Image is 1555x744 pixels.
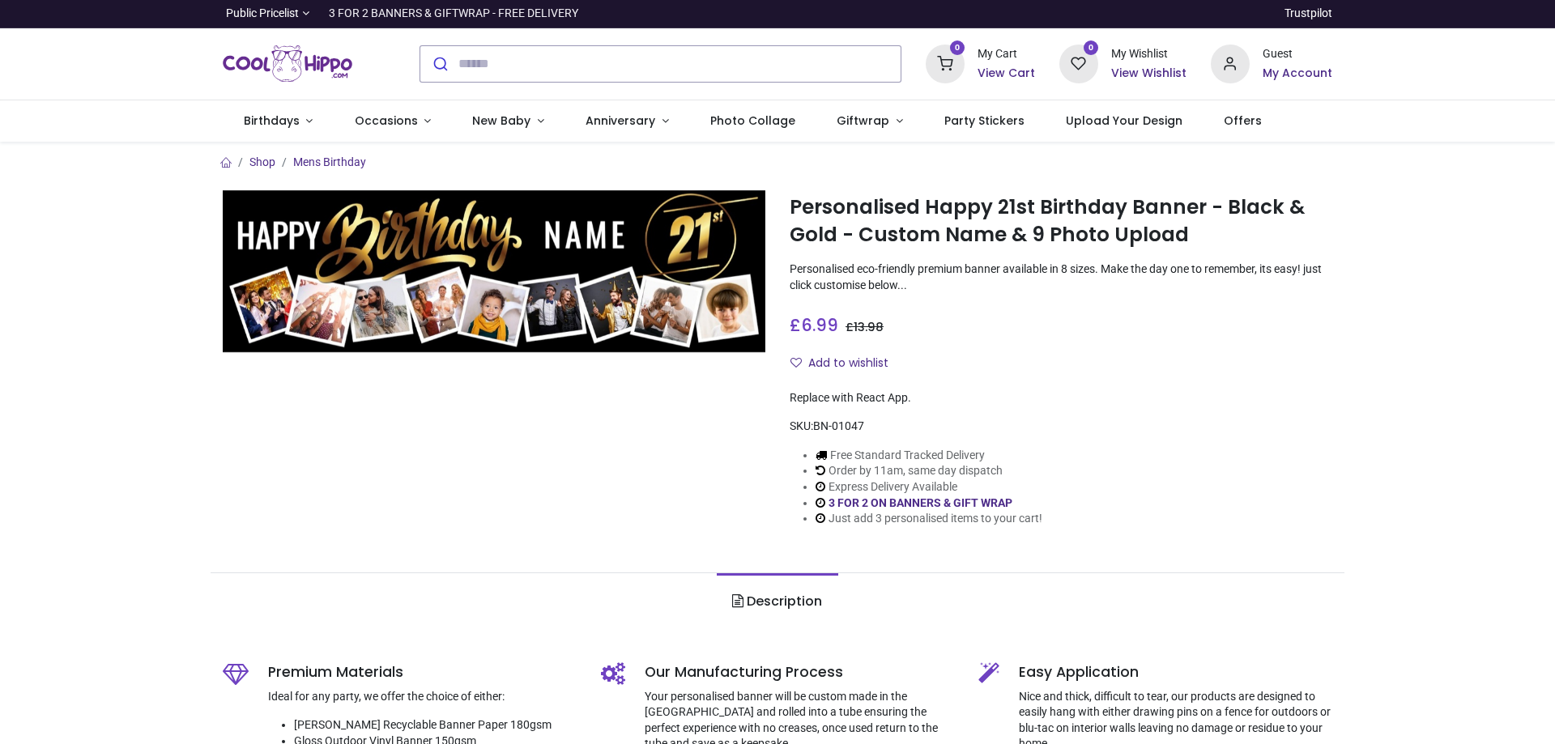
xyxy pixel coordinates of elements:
a: My Account [1263,66,1332,82]
button: Add to wishlistAdd to wishlist [790,350,902,377]
div: My Cart [978,46,1035,62]
li: Express Delivery Available [816,479,1042,495]
a: 3 FOR 2 ON BANNERS & GIFT WRAP [829,496,1012,509]
a: Shop [249,155,275,168]
p: Personalised eco-friendly premium banner available in 8 sizes. Make the day one to remember, its ... [790,261,1332,293]
li: Free Standard Tracked Delivery [816,448,1042,464]
a: 0 [926,56,965,69]
a: Occasions [334,100,452,142]
div: Replace with React App. [790,390,1332,406]
a: Trustpilot [1284,6,1332,22]
span: Birthdays [244,113,300,129]
img: Cool Hippo [223,41,352,87]
h1: Personalised Happy 21st Birthday Banner - Black & Gold - Custom Name & 9 Photo Upload [790,193,1332,249]
a: View Cart [978,66,1035,82]
span: Occasions [355,113,418,129]
span: £ [846,319,884,335]
a: Description [717,573,837,630]
span: 6.99 [801,313,838,337]
div: Guest [1263,46,1332,62]
img: Personalised Happy 21st Birthday Banner - Black & Gold - Custom Name & 9 Photo Upload [223,190,765,353]
button: Submit [420,46,458,82]
span: New Baby [472,113,530,129]
span: 13.98 [854,319,884,335]
a: Birthdays [223,100,334,142]
span: Party Stickers [944,113,1025,129]
span: Public Pricelist [226,6,299,22]
i: Add to wishlist [790,357,802,368]
a: 0 [1059,56,1098,69]
a: Anniversary [564,100,689,142]
h5: Easy Application [1019,662,1332,682]
span: Upload Your Design [1066,113,1182,129]
div: SKU: [790,419,1332,435]
sup: 0 [950,40,965,56]
span: Offers [1224,113,1262,129]
span: Giftwrap [837,113,889,129]
a: Logo of Cool Hippo [223,41,352,87]
span: £ [790,313,838,337]
span: BN-01047 [813,419,864,432]
a: View Wishlist [1111,66,1186,82]
p: Ideal for any party, we offer the choice of either: [268,689,577,705]
a: Giftwrap [816,100,923,142]
span: Photo Collage [710,113,795,129]
li: [PERSON_NAME] Recyclable Banner Paper 180gsm [294,717,577,733]
sup: 0 [1084,40,1099,56]
li: Order by 11am, same day dispatch [816,463,1042,479]
a: Mens Birthday [293,155,366,168]
div: My Wishlist [1111,46,1186,62]
h5: Our Manufacturing Process [645,662,955,682]
div: 3 FOR 2 BANNERS & GIFTWRAP - FREE DELIVERY [329,6,578,22]
a: New Baby [452,100,565,142]
a: Public Pricelist [223,6,309,22]
li: Just add 3 personalised items to your cart! [816,511,1042,527]
h5: Premium Materials [268,662,577,682]
span: Anniversary [586,113,655,129]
